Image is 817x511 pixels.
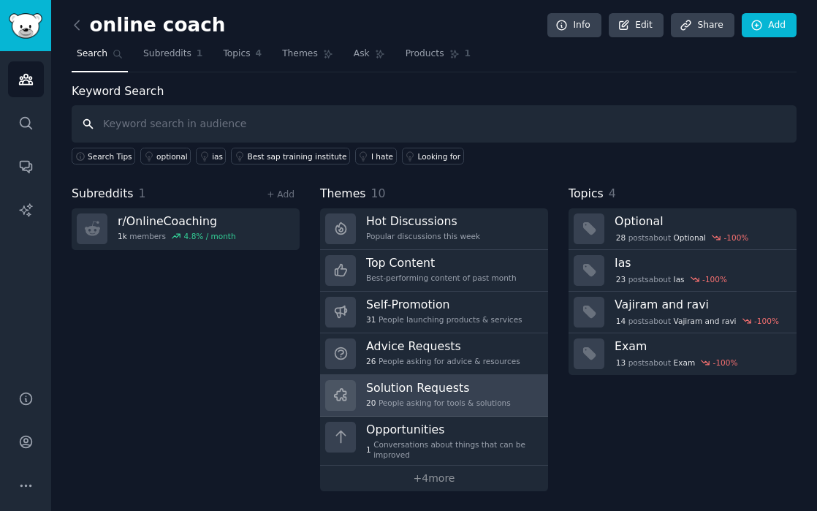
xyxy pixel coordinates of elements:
a: Self-Promotion31People launching products & services [320,292,548,333]
div: 4.8 % / month [184,231,236,241]
a: Advice Requests26People asking for advice & resources [320,333,548,375]
div: -100 % [724,232,749,243]
div: post s about [615,231,750,244]
span: Optional [674,232,706,243]
span: Themes [320,185,366,203]
span: 23 [616,274,626,284]
a: Ask [349,42,390,72]
span: Themes [282,48,318,61]
a: Search [72,42,128,72]
span: Products [406,48,444,61]
span: 10 [371,186,386,200]
button: Search Tips [72,148,135,164]
div: People asking for tools & solutions [366,398,511,408]
div: Looking for [418,151,461,162]
h3: Solution Requests [366,380,511,395]
a: + Add [267,189,294,200]
h3: Advice Requests [366,338,520,354]
div: ias [212,151,223,162]
a: Solution Requests20People asking for tools & solutions [320,375,548,417]
span: Search Tips [88,151,132,162]
span: 14 [616,316,626,326]
span: Subreddits [143,48,191,61]
div: -100 % [713,357,738,368]
span: 31 [366,314,376,325]
a: Vajiram and ravi14postsaboutVajiram and ravi-100% [569,292,797,333]
a: Exam13postsaboutExam-100% [569,333,797,375]
label: Keyword Search [72,84,164,98]
div: Popular discussions this week [366,231,480,241]
a: +4more [320,466,548,491]
span: 28 [616,232,626,243]
div: -100 % [702,274,727,284]
div: People asking for advice & resources [366,356,520,366]
h3: Optional [615,213,786,229]
h3: Top Content [366,255,517,270]
a: Looking for [402,148,464,164]
span: 26 [366,356,376,366]
a: Edit [609,13,664,38]
a: Topics4 [218,42,267,72]
span: 4 [609,186,616,200]
a: Themes [277,42,338,72]
span: Topics [569,185,604,203]
span: 1 [465,48,471,61]
span: 1 [366,444,371,455]
span: Subreddits [72,185,134,203]
div: members [118,231,236,241]
h3: Opportunities [366,422,538,437]
h3: Ias [615,255,786,270]
span: 13 [616,357,626,368]
span: Exam [674,357,696,368]
a: optional [140,148,191,164]
div: Best-performing content of past month [366,273,517,283]
a: Optional28postsaboutOptional-100% [569,208,797,250]
a: Opportunities1Conversations about things that can be improved [320,417,548,466]
div: optional [156,151,188,162]
div: post s about [615,314,780,328]
span: 4 [256,48,262,61]
span: Ias [674,274,685,284]
span: Vajiram and ravi [674,316,737,326]
img: GummySearch logo [9,13,42,39]
div: post s about [615,356,739,369]
a: Products1 [400,42,476,72]
div: post s about [615,273,729,286]
a: ias [196,148,226,164]
h3: Hot Discussions [366,213,480,229]
a: Subreddits1 [138,42,208,72]
span: Ask [354,48,370,61]
span: Topics [223,48,250,61]
div: Conversations about things that can be improved [366,439,538,460]
span: 1 [197,48,203,61]
div: I hate [371,151,393,162]
a: Top ContentBest-performing content of past month [320,250,548,292]
h3: Vajiram and ravi [615,297,786,312]
a: Hot DiscussionsPopular discussions this week [320,208,548,250]
a: Info [547,13,601,38]
span: 1k [118,231,127,241]
span: 20 [366,398,376,408]
a: r/OnlineCoaching1kmembers4.8% / month [72,208,300,250]
h3: Exam [615,338,786,354]
div: People launching products & services [366,314,522,325]
input: Keyword search in audience [72,105,797,143]
a: Add [742,13,797,38]
a: I hate [355,148,397,164]
a: Best sap training institute [231,148,349,164]
span: Search [77,48,107,61]
div: Best sap training institute [247,151,346,162]
h2: online coach [72,14,225,37]
span: 1 [139,186,146,200]
a: Share [671,13,734,38]
div: -100 % [754,316,779,326]
h3: Self-Promotion [366,297,522,312]
a: Ias23postsaboutIas-100% [569,250,797,292]
h3: r/ OnlineCoaching [118,213,236,229]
